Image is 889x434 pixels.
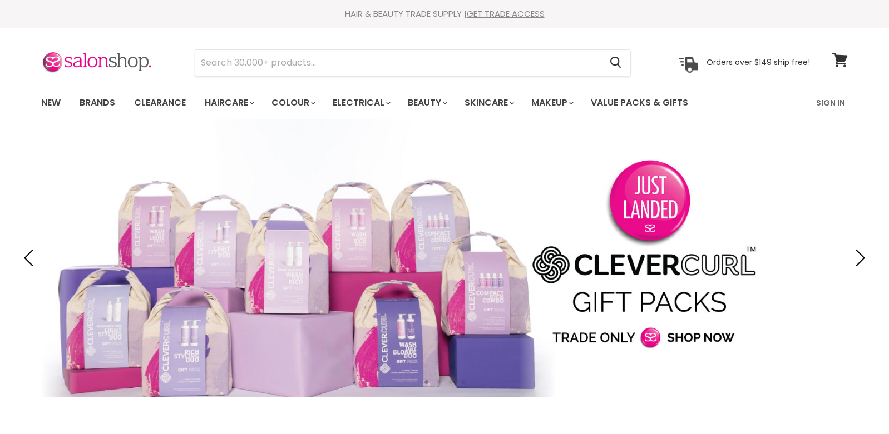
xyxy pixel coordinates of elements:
a: Beauty [399,91,454,114]
p: Orders over $149 ship free! [707,57,810,67]
a: New [33,91,69,114]
button: Search [601,50,630,76]
li: Page dot 4 [461,380,465,384]
nav: Main [27,87,862,119]
form: Product [195,49,631,76]
li: Page dot 3 [449,380,453,384]
a: GET TRADE ACCESS [467,8,545,19]
button: Previous [19,247,42,269]
ul: Main menu [33,87,753,119]
a: Haircare [196,91,261,114]
a: Skincare [456,91,521,114]
a: Colour [263,91,322,114]
input: Search [195,50,601,76]
a: Value Packs & Gifts [582,91,697,114]
li: Page dot 1 [424,380,428,384]
div: HAIR & BEAUTY TRADE SUPPLY | [27,8,862,19]
a: Brands [71,91,124,114]
a: Electrical [324,91,397,114]
button: Next [847,247,870,269]
a: Sign In [809,91,852,114]
li: Page dot 2 [437,380,441,384]
a: Makeup [523,91,580,114]
a: Clearance [126,91,194,114]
